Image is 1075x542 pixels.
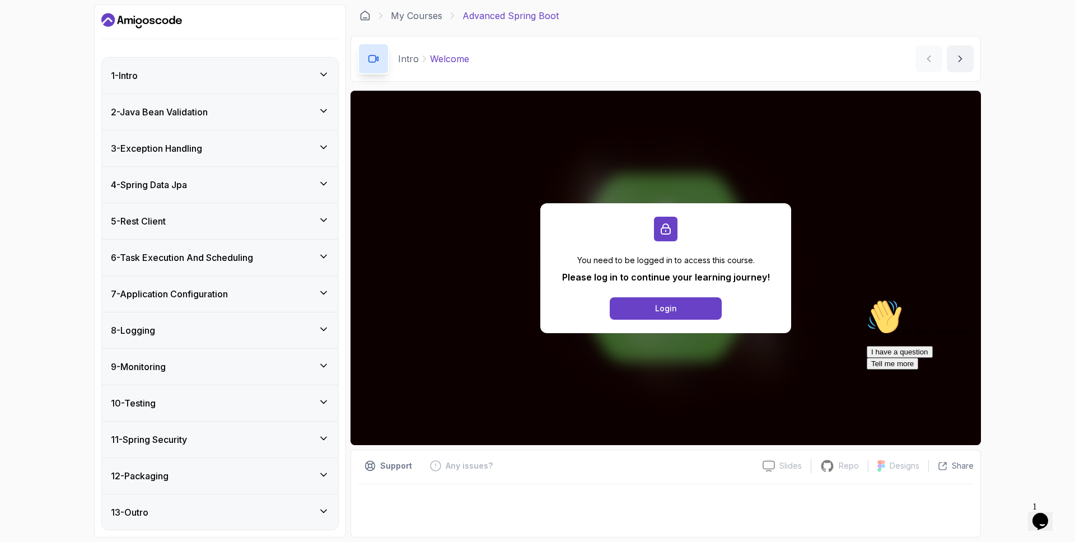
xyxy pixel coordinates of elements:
[655,303,677,314] div: Login
[102,276,338,312] button: 7-Application Configuration
[380,460,412,471] p: Support
[562,255,770,266] p: You need to be logged in to access this course.
[947,45,974,72] button: next content
[4,52,71,63] button: I have a question
[915,45,942,72] button: previous content
[462,9,559,22] p: Advanced Spring Boot
[111,287,228,301] h3: 7 - Application Configuration
[359,10,371,21] a: Dashboard
[111,178,187,191] h3: 4 - Spring Data Jpa
[102,167,338,203] button: 4-Spring Data Jpa
[4,34,111,42] span: Hi! How can we help?
[102,349,338,385] button: 9-Monitoring
[111,396,156,410] h3: 10 - Testing
[111,360,166,373] h3: 9 - Monitoring
[111,105,208,119] h3: 2 - Java Bean Validation
[111,324,155,337] h3: 8 - Logging
[102,312,338,348] button: 8-Logging
[102,203,338,239] button: 5-Rest Client
[4,4,40,40] img: :wave:
[101,12,182,30] a: Dashboard
[839,460,859,471] p: Repo
[102,94,338,130] button: 2-Java Bean Validation
[111,214,166,228] h3: 5 - Rest Client
[4,63,56,75] button: Tell me more
[102,130,338,166] button: 3-Exception Handling
[430,52,469,66] p: Welcome
[102,58,338,94] button: 1-Intro
[111,142,202,155] h3: 3 - Exception Handling
[391,9,442,22] a: My Courses
[102,240,338,275] button: 6-Task Execution And Scheduling
[610,297,722,320] button: Login
[111,433,187,446] h3: 11 - Spring Security
[111,506,148,519] h3: 13 - Outro
[398,52,419,66] p: Intro
[111,251,253,264] h3: 6 - Task Execution And Scheduling
[102,458,338,494] button: 12-Packaging
[111,469,169,483] h3: 12 - Packaging
[779,460,802,471] p: Slides
[446,460,493,471] p: Any issues?
[862,295,1064,492] iframe: chat widget
[102,385,338,421] button: 10-Testing
[102,494,338,530] button: 13-Outro
[1028,497,1064,531] iframe: chat widget
[102,422,338,457] button: 11-Spring Security
[4,4,206,75] div: 👋Hi! How can we help?I have a questionTell me more
[358,457,419,475] button: Support button
[111,69,138,82] h3: 1 - Intro
[562,270,770,284] p: Please log in to continue your learning journey!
